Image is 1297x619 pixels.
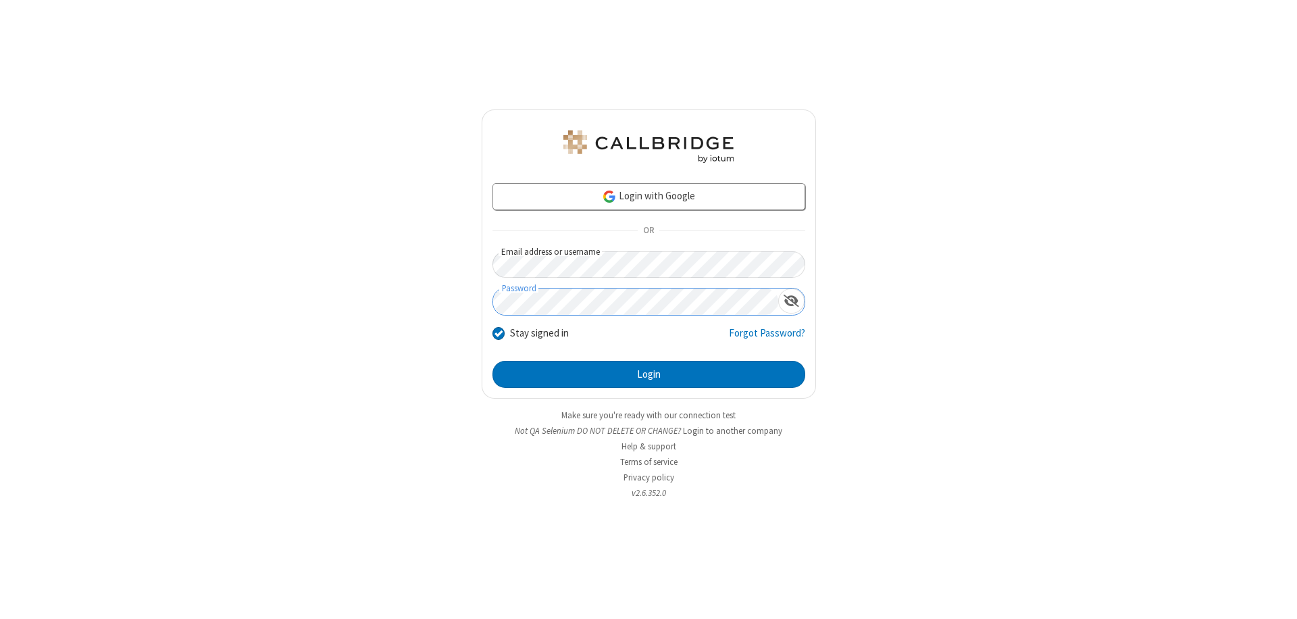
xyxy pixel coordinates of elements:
a: Forgot Password? [729,326,805,351]
input: Email address or username [492,251,805,278]
div: Show password [778,289,805,314]
a: Login with Google [492,183,805,210]
li: v2.6.352.0 [482,487,816,499]
img: QA Selenium DO NOT DELETE OR CHANGE [561,130,736,163]
input: Password [493,289,778,315]
img: google-icon.png [602,189,617,204]
label: Stay signed in [510,326,569,341]
button: Login to another company [683,424,782,437]
a: Privacy policy [624,472,674,483]
span: OR [638,222,659,241]
li: Not QA Selenium DO NOT DELETE OR CHANGE? [482,424,816,437]
a: Help & support [621,441,676,452]
button: Login [492,361,805,388]
a: Terms of service [620,456,678,468]
a: Make sure you're ready with our connection test [561,410,736,421]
